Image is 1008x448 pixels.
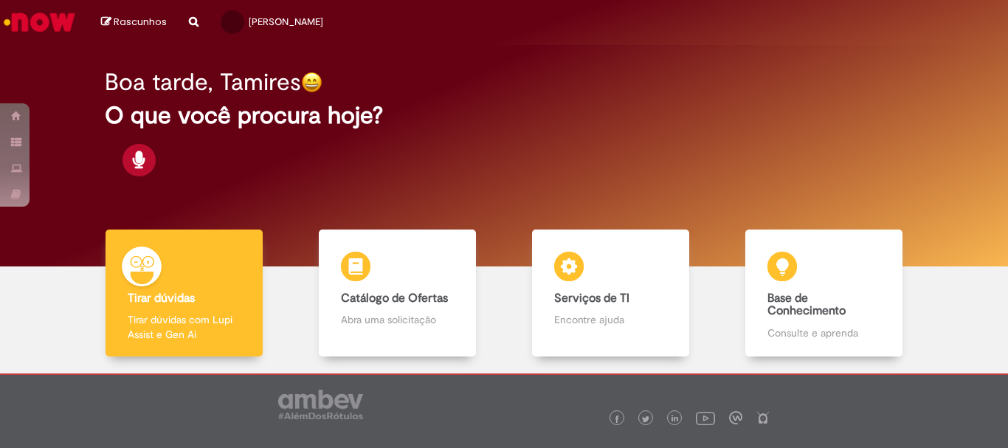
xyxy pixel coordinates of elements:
img: ServiceNow [1,7,77,37]
b: Catálogo de Ofertas [341,291,448,306]
img: logo_footer_facebook.png [613,416,621,423]
img: happy-face.png [301,72,322,93]
span: [PERSON_NAME] [249,15,323,28]
img: logo_footer_workplace.png [729,411,742,424]
img: logo_footer_youtube.png [696,408,715,427]
b: Serviços de TI [554,291,629,306]
a: Base de Conhecimento Consulte e aprenda [717,230,931,357]
a: Catálogo de Ofertas Abra uma solicitação [291,230,504,357]
img: logo_footer_twitter.png [642,416,649,423]
a: Serviços de TI Encontre ajuda [504,230,717,357]
h2: Boa tarde, Tamires [105,69,301,95]
p: Tirar dúvidas com Lupi Assist e Gen Ai [128,312,240,342]
b: Base de Conhecimento [767,291,846,319]
span: Rascunhos [114,15,167,29]
h2: O que você procura hoje? [105,103,903,128]
a: Rascunhos [101,15,167,30]
img: logo_footer_linkedin.png [672,415,679,424]
img: logo_footer_ambev_rotulo_gray.png [278,390,363,419]
p: Abra uma solicitação [341,312,453,327]
p: Consulte e aprenda [767,325,880,340]
p: Encontre ajuda [554,312,666,327]
a: Tirar dúvidas Tirar dúvidas com Lupi Assist e Gen Ai [77,230,291,357]
b: Tirar dúvidas [128,291,195,306]
img: logo_footer_naosei.png [756,411,770,424]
